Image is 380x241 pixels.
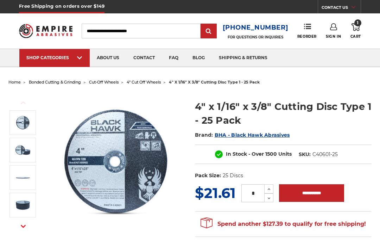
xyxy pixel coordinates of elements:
a: CONTACT US [322,4,361,13]
span: In Stock [226,151,247,157]
span: $21.61 [195,184,236,202]
a: BHA - Black Hawk Abrasives [215,132,290,138]
span: 1500 [265,151,277,157]
a: Reorder [297,23,317,38]
a: contact [126,49,162,67]
a: 4" cut off wheels [127,80,161,85]
img: BHA 25 pack of 4" die grinder cut off wheels [14,196,32,214]
img: 4" x 1/16" x 3/8" Cutting Disc [14,114,32,131]
img: 4" x 1/16" x 3/8" Cutting Disc [47,92,185,230]
div: SHOP CATEGORIES [26,55,83,60]
a: faq [162,49,185,67]
dt: Pack Size: [195,172,221,179]
img: 4" x 1/16" x 3/8" Cut off wheels for metal slicing [14,141,32,159]
span: Spend another $127.39 to qualify for free shipping! [201,221,366,227]
a: shipping & returns [212,49,274,67]
img: Empire Abrasives [19,20,72,41]
a: bonded cutting & grinding [29,80,81,85]
a: about us [90,49,126,67]
span: Reorder [297,34,317,39]
button: Next [15,219,32,234]
span: Units [278,151,292,157]
dd: C40601-25 [312,151,338,158]
a: 1 Cart [350,23,361,39]
a: home [8,80,21,85]
p: FOR QUESTIONS OR INQUIRIES [223,35,289,39]
input: Submit [202,24,216,38]
span: Sign In [326,34,341,39]
dd: 25 Discs [223,172,243,179]
span: Brand: [195,132,213,138]
span: 1 [354,19,361,26]
h1: 4" x 1/16" x 3/8" Cutting Disc Type 1 - 25 Pack [195,100,372,127]
dt: SKU: [299,151,311,158]
span: Cart [350,34,361,39]
img: 4" x .06" x 3/8" Arbor Cut-off wheel [14,169,32,186]
a: cut-off wheels [89,80,119,85]
a: [PHONE_NUMBER] [223,23,289,33]
button: Previous [15,95,32,110]
span: - Over [248,151,264,157]
a: blog [185,49,212,67]
span: 4" x 1/16" x 3/8" cutting disc type 1 - 25 pack [169,80,260,85]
